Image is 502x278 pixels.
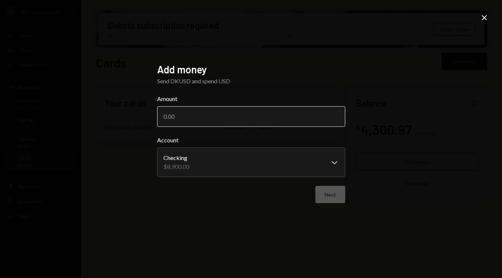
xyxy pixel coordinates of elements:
button: Account [157,147,345,177]
h2: Add money [157,62,345,77]
label: Amount [157,94,345,103]
input: 0.00 [157,106,345,127]
div: Send DKUSD and spend USD [157,77,345,86]
label: Account [157,136,345,145]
